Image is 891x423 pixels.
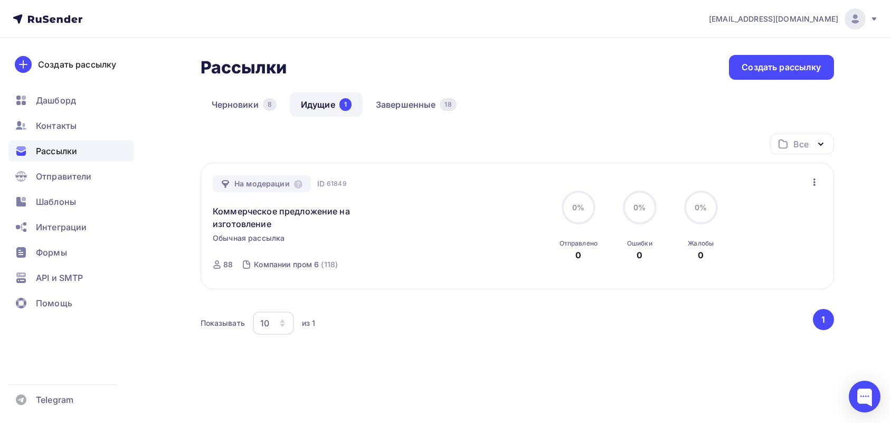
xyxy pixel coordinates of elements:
[698,249,704,261] div: 0
[260,317,269,330] div: 10
[572,203,584,212] span: 0%
[811,309,834,330] ul: Pagination
[327,178,347,189] span: 61849
[8,242,134,263] a: Формы
[263,98,277,111] div: 8
[688,239,714,248] div: Жалобы
[695,203,707,212] span: 0%
[36,195,76,208] span: Шаблоны
[339,98,352,111] div: 1
[302,318,316,328] div: из 1
[36,119,77,132] span: Контакты
[253,256,339,273] a: Компании пром 6 (118)
[365,92,468,117] a: Завершенные18
[36,170,92,183] span: Отправители
[213,233,285,243] span: Обычная рассылка
[201,92,288,117] a: Черновики8
[321,259,338,270] div: (118)
[36,297,72,309] span: Помощь
[627,239,652,248] div: Ошибки
[36,271,83,284] span: API и SMTP
[201,318,245,328] div: Показывать
[201,57,287,78] h2: Рассылки
[560,239,598,248] div: Отправлено
[254,259,319,270] div: Компании пром 6
[8,166,134,187] a: Отправители
[8,191,134,212] a: Шаблоны
[8,115,134,136] a: Контакты
[252,311,295,335] button: 10
[223,259,233,270] div: 88
[213,175,311,192] div: На модерации
[709,8,878,30] a: [EMAIL_ADDRESS][DOMAIN_NAME]
[8,90,134,111] a: Дашборд
[633,203,646,212] span: 0%
[317,178,325,189] span: ID
[36,393,73,406] span: Telegram
[813,309,834,330] button: Go to page 1
[36,145,77,157] span: Рассылки
[742,61,821,73] div: Создать рассылку
[709,14,838,24] span: [EMAIL_ADDRESS][DOMAIN_NAME]
[36,221,87,233] span: Интеграции
[793,138,808,151] div: Все
[36,246,67,259] span: Формы
[8,140,134,162] a: Рассылки
[637,249,642,261] div: 0
[213,205,394,230] a: Коммерческое предложение на изготовление
[290,92,363,117] a: Идущие1
[36,94,76,107] span: Дашборд
[575,249,581,261] div: 0
[440,98,456,111] div: 18
[770,134,834,154] button: Все
[38,58,116,71] div: Создать рассылку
